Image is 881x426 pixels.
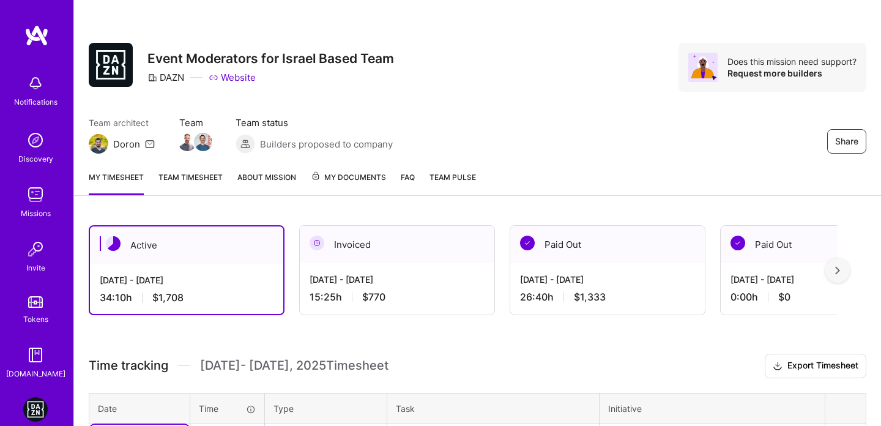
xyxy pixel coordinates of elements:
div: [DOMAIN_NAME] [6,367,65,380]
div: DAZN [147,71,184,84]
a: Team Pulse [429,171,476,195]
h3: Event Moderators for Israel Based Team [147,51,394,66]
span: Team architect [89,116,155,129]
a: Team timesheet [158,171,223,195]
img: Team Architect [89,134,108,154]
img: Invite [23,237,48,261]
img: Team Member Avatar [178,133,196,151]
button: Export Timesheet [765,354,866,378]
div: Initiative [608,402,816,415]
span: $1,333 [574,291,606,304]
img: logo [24,24,49,47]
a: FAQ [401,171,415,195]
div: Missions [21,207,51,220]
div: Doron [113,138,140,151]
button: Share [827,129,866,154]
img: Builders proposed to company [236,134,255,154]
a: My Documents [311,171,386,195]
img: Invoiced [310,236,324,250]
i: icon Mail [145,139,155,149]
span: $1,708 [152,291,184,304]
div: Invite [26,261,45,274]
span: My Documents [311,171,386,184]
div: Notifications [14,95,58,108]
span: Share [835,135,858,148]
span: $770 [362,291,385,304]
span: Builders proposed to company [260,138,393,151]
img: tokens [28,296,43,308]
div: Paid Out [510,226,705,263]
img: guide book [23,343,48,367]
img: Avatar [688,53,718,82]
img: discovery [23,128,48,152]
div: Tokens [23,313,48,326]
span: Time tracking [89,358,168,373]
div: Request more builders [727,67,857,79]
div: 26:40 h [520,291,695,304]
span: $0 [778,291,790,304]
img: right [835,266,840,275]
img: Company Logo [89,43,133,87]
div: Time [199,402,256,415]
div: Discovery [18,152,53,165]
a: About Mission [237,171,296,195]
th: Task [387,393,600,424]
div: 15:25 h [310,291,485,304]
a: Team Member Avatar [195,132,211,152]
th: Date [89,393,190,424]
img: Active [106,236,121,251]
img: Team Member Avatar [194,133,212,151]
div: Invoiced [300,226,494,263]
a: Team Member Avatar [179,132,195,152]
img: DAZN: Event Moderators for Israel Based Team [23,397,48,422]
div: [DATE] - [DATE] [310,273,485,286]
i: icon CompanyGray [147,73,157,83]
div: Does this mission need support? [727,56,857,67]
img: bell [23,71,48,95]
span: Team status [236,116,393,129]
img: teamwork [23,182,48,207]
div: [DATE] - [DATE] [100,274,273,286]
div: Active [90,226,283,264]
a: My timesheet [89,171,144,195]
div: 34:10 h [100,291,273,304]
img: Paid Out [520,236,535,250]
th: Type [265,393,387,424]
span: Team Pulse [429,173,476,182]
a: Website [209,71,256,84]
span: Team [179,116,211,129]
a: DAZN: Event Moderators for Israel Based Team [20,397,51,422]
div: [DATE] - [DATE] [520,273,695,286]
img: Paid Out [730,236,745,250]
span: [DATE] - [DATE] , 2025 Timesheet [200,358,388,373]
i: icon Download [773,360,782,373]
